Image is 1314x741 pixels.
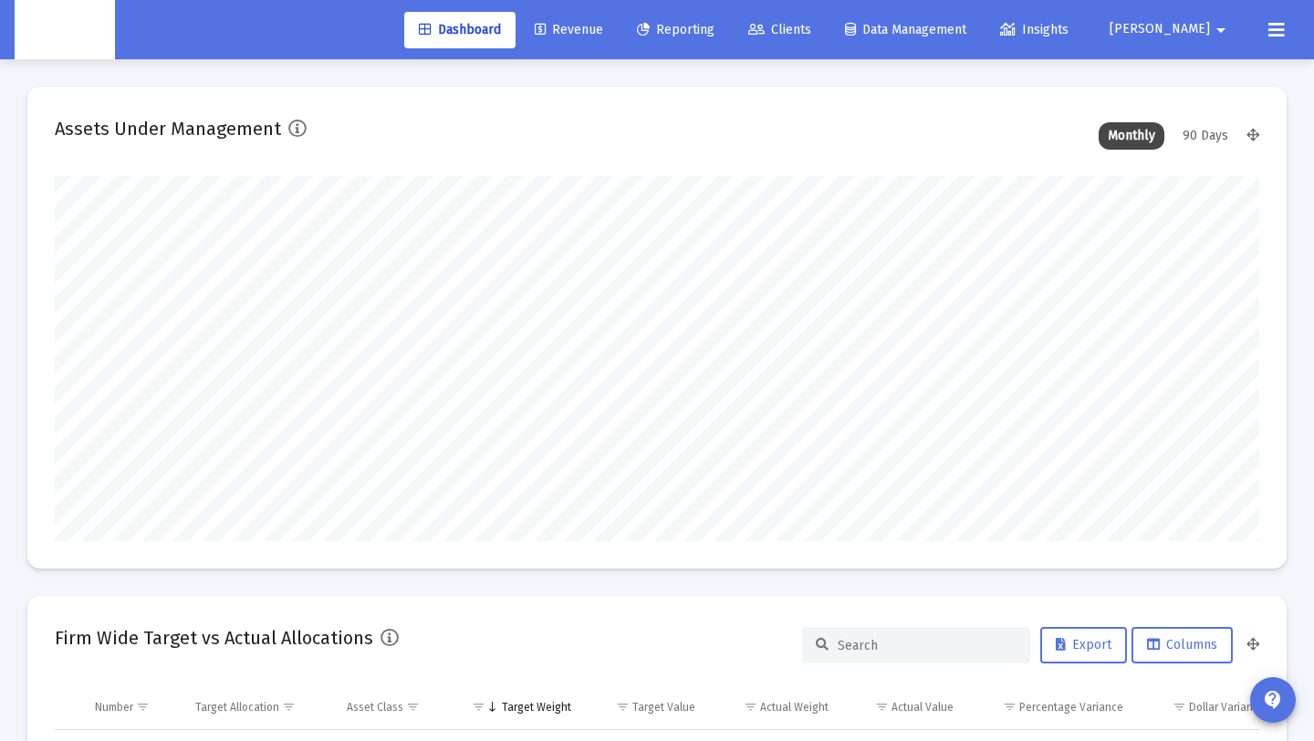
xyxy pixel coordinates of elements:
span: Revenue [535,22,603,37]
span: Clients [748,22,811,37]
div: Target Allocation [195,700,279,715]
span: Show filter options for column 'Asset Class' [406,700,420,714]
div: Number [95,700,133,715]
div: Dollar Variance [1189,700,1265,715]
div: Asset Class [347,700,403,715]
td: Column Actual Weight [708,685,841,729]
h2: Assets Under Management [55,114,281,143]
img: Dashboard [28,12,101,48]
button: [PERSON_NAME] [1088,11,1254,47]
div: Monthly [1099,122,1164,150]
a: Clients [734,12,826,48]
a: Insights [985,12,1083,48]
div: Target Value [632,700,695,715]
mat-icon: arrow_drop_down [1210,12,1232,48]
mat-icon: contact_support [1262,689,1284,711]
h2: Firm Wide Target vs Actual Allocations [55,623,373,652]
td: Column Target Weight [451,685,583,729]
a: Dashboard [404,12,516,48]
input: Search [838,638,1017,653]
td: Column Number [82,685,182,729]
span: Show filter options for column 'Target Weight' [472,700,485,714]
span: Data Management [845,22,966,37]
span: [PERSON_NAME] [1110,22,1210,37]
button: Columns [1131,627,1233,663]
button: Export [1040,627,1127,663]
span: Reporting [637,22,714,37]
span: Insights [1000,22,1069,37]
div: Target Weight [502,700,571,715]
span: Show filter options for column 'Percentage Variance' [1003,700,1017,714]
td: Column Dollar Variance [1136,685,1281,729]
span: Dashboard [419,22,501,37]
div: Percentage Variance [1019,700,1123,715]
div: Actual Weight [760,700,829,715]
div: Actual Value [892,700,954,715]
div: 90 Days [1173,122,1237,150]
span: Columns [1147,637,1217,652]
td: Column Target Value [584,685,708,729]
span: Show filter options for column 'Number' [136,700,150,714]
a: Reporting [622,12,729,48]
td: Column Target Allocation [182,685,334,729]
a: Revenue [520,12,618,48]
span: Show filter options for column 'Dollar Variance' [1173,700,1186,714]
span: Export [1056,637,1111,652]
span: Show filter options for column 'Actual Value' [875,700,889,714]
span: Show filter options for column 'Actual Weight' [744,700,757,714]
span: Show filter options for column 'Target Value' [616,700,630,714]
a: Data Management [830,12,981,48]
span: Show filter options for column 'Target Allocation' [282,700,296,714]
td: Column Asset Class [334,685,452,729]
td: Column Actual Value [841,685,966,729]
td: Column Percentage Variance [966,685,1136,729]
